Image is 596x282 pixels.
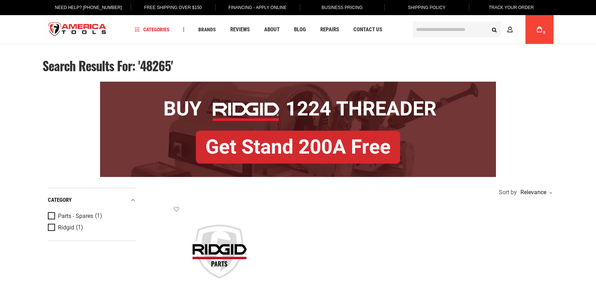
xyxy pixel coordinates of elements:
a: Parts - Spares (1) [48,212,134,220]
span: 0 [543,31,545,35]
a: store logo [42,16,112,43]
span: Blog [294,27,306,32]
span: Categories [135,27,170,32]
span: Reviews [230,27,250,32]
span: Brands [198,27,216,32]
a: Repairs [317,25,342,35]
img: BOGO: Buy RIDGID® 1224 Threader, Get Stand 200A Free! [100,82,496,177]
a: Categories [132,25,173,35]
span: Contact Us [353,27,382,32]
div: Relevance [519,190,552,195]
div: category [48,195,136,205]
a: Ridgid (1) [48,224,134,232]
span: Repairs [320,27,339,32]
a: Blog [291,25,309,35]
div: Product Filters [48,188,136,241]
span: About [264,27,280,32]
button: Search [487,23,501,36]
span: Sort by [499,190,517,195]
span: Search results for: '48265' [42,56,173,75]
a: Contact Us [350,25,385,35]
span: Shipping Policy [408,5,446,10]
a: Reviews [227,25,253,35]
a: 0 [533,15,546,44]
span: (1) [76,224,83,231]
a: BOGO: Buy RIDGID® 1224 Threader, Get Stand 200A Free! [100,82,496,87]
a: Brands [195,25,219,35]
span: Parts - Spares [58,213,93,219]
img: America Tools [42,16,112,43]
a: About [261,25,283,35]
span: Ridgid [58,224,74,231]
span: (1) [95,213,102,219]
